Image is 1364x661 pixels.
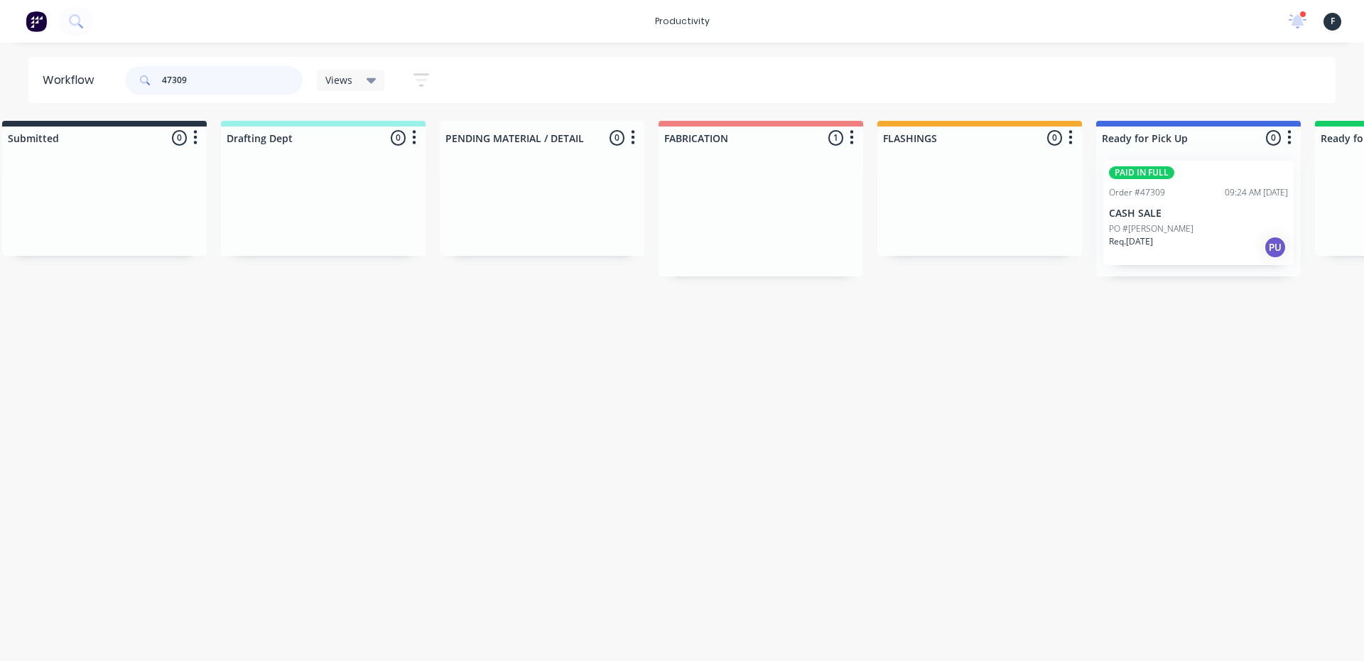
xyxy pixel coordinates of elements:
input: Search for orders... [162,66,303,95]
div: Workflow [43,72,101,89]
div: productivity [648,11,717,32]
img: Factory [26,11,47,32]
span: Views [325,72,352,87]
span: F [1331,15,1335,28]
